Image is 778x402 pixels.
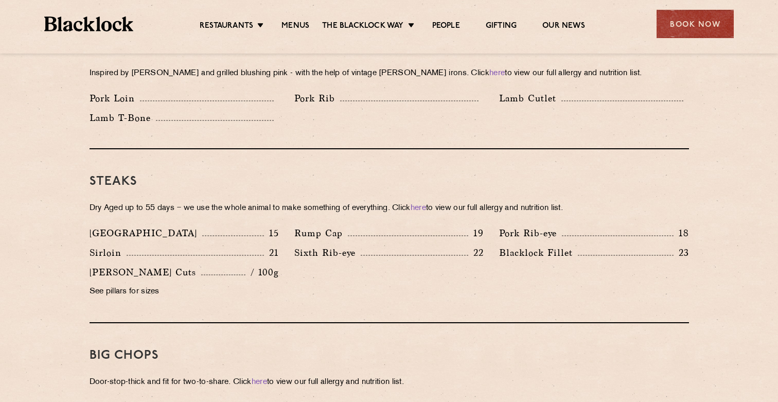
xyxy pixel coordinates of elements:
[657,10,734,38] div: Book Now
[486,21,517,32] a: Gifting
[499,226,562,240] p: Pork Rib-eye
[499,91,561,106] p: Lamb Cutlet
[90,175,689,188] h3: Steaks
[294,226,348,240] p: Rump Cap
[674,246,689,259] p: 23
[674,226,689,240] p: 18
[294,91,340,106] p: Pork Rib
[542,21,585,32] a: Our News
[432,21,460,32] a: People
[90,375,689,390] p: Door-stop-thick and fit for two-to-share. Click to view our full allergy and nutrition list.
[44,16,133,31] img: BL_Textured_Logo-footer-cropped.svg
[90,285,279,299] p: See pillars for sizes
[499,246,578,260] p: Blacklock Fillet
[252,378,267,386] a: here
[322,21,403,32] a: The Blacklock Way
[281,21,309,32] a: Menus
[90,246,127,260] p: Sirloin
[294,246,361,260] p: Sixth Rib-eye
[90,66,689,81] p: Inspired by [PERSON_NAME] and grilled blushing pink - with the help of vintage [PERSON_NAME] iron...
[468,226,484,240] p: 19
[264,226,279,240] p: 15
[245,266,279,279] p: / 100g
[90,265,201,279] p: [PERSON_NAME] Cuts
[468,246,484,259] p: 22
[90,111,156,125] p: Lamb T-Bone
[411,204,426,212] a: here
[90,91,140,106] p: Pork Loin
[200,21,253,32] a: Restaurants
[90,226,202,240] p: [GEOGRAPHIC_DATA]
[90,349,689,362] h3: Big Chops
[90,201,689,216] p: Dry Aged up to 55 days − we use the whole animal to make something of everything. Click to view o...
[264,246,279,259] p: 21
[489,69,505,77] a: here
